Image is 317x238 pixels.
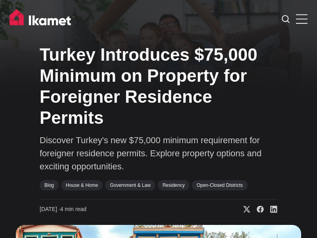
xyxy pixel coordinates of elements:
[40,206,60,212] span: [DATE] ∙
[61,180,103,190] a: House & Home
[264,205,277,213] a: Share on Linkedin
[250,205,264,213] a: Share on Facebook
[40,180,59,190] a: Blog
[237,205,250,213] a: Share on X
[192,180,248,190] a: Open-Closed Districts
[158,180,189,190] a: Residency
[40,134,277,173] p: Discover Turkey's new $75,000 minimum requirement for foreigner residence permits. Explore proper...
[10,9,74,29] img: Ikamet home
[40,205,86,213] time: 4 min read
[40,44,277,128] h1: Turkey Introduces $75,000 Minimum on Property for Foreigner Residence Permits
[105,180,155,190] a: Government & Law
